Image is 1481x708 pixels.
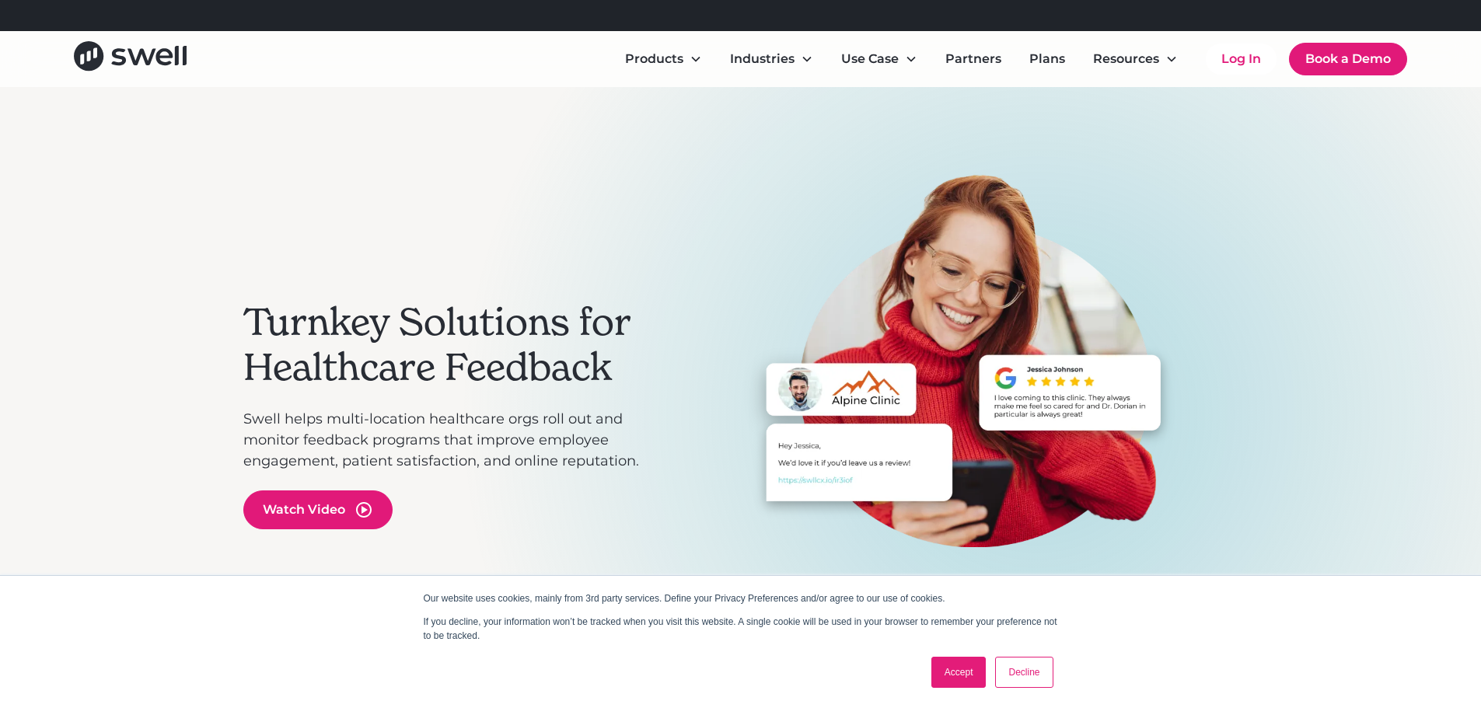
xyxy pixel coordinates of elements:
a: Log In [1206,44,1277,75]
a: Plans [1017,44,1078,75]
div: Watch Video [263,500,345,519]
div: carousel [679,174,1238,655]
p: Swell helps multi-location healthcare orgs roll out and monitor feedback programs that improve em... [243,409,663,472]
div: Use Case [841,50,899,68]
div: 1 of 3 [679,174,1238,605]
p: If you decline, your information won’t be tracked when you visit this website. A single cookie wi... [424,615,1058,643]
a: Accept [931,657,987,688]
a: Decline [995,657,1053,688]
a: Partners [933,44,1014,75]
div: Industries [730,50,795,68]
div: Products [613,44,714,75]
a: home [74,41,187,76]
div: Use Case [829,44,930,75]
p: Our website uses cookies, mainly from 3rd party services. Define your Privacy Preferences and/or ... [424,591,1058,605]
div: Resources [1081,44,1190,75]
div: Products [625,50,683,68]
a: Book a Demo [1289,43,1407,75]
div: Resources [1093,50,1159,68]
a: open lightbox [243,490,393,529]
div: Industries [718,44,826,75]
h2: Turnkey Solutions for Healthcare Feedback [243,300,663,389]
